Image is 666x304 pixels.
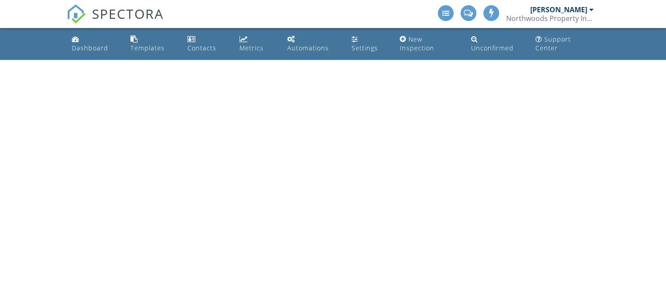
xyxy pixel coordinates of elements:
[240,44,264,52] div: Metrics
[400,35,434,52] div: New Inspection
[236,31,277,56] a: Metrics
[284,31,341,56] a: Automations (Advanced)
[530,5,587,14] div: [PERSON_NAME]
[352,44,378,52] div: Settings
[396,31,461,56] a: New Inspection
[67,12,164,30] a: SPECTORA
[471,44,514,52] div: Unconfirmed
[506,14,594,23] div: Northwoods Property Inspections
[130,44,165,52] div: Templates
[184,31,229,56] a: Contacts
[468,31,525,56] a: Unconfirmed
[127,31,176,56] a: Templates
[348,31,389,56] a: Settings
[68,31,120,56] a: Dashboard
[67,4,86,24] img: The Best Home Inspection Software - Spectora
[536,35,571,52] div: Support Center
[187,44,216,52] div: Contacts
[72,44,108,52] div: Dashboard
[287,44,329,52] div: Automations
[532,31,598,56] a: Support Center
[92,4,164,23] span: SPECTORA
